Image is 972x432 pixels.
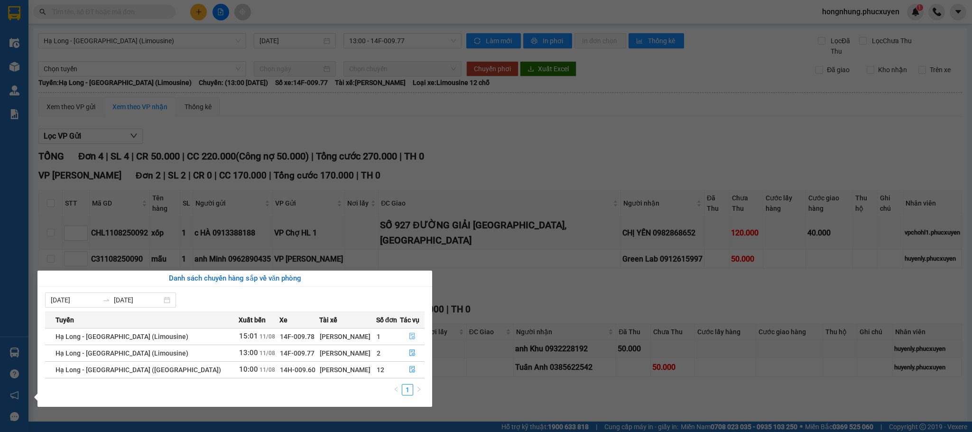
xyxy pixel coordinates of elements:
span: 2 [377,349,380,357]
span: Hạ Long - [GEOGRAPHIC_DATA] (Limousine) [56,333,188,340]
strong: 024 3236 3236 - [5,36,95,53]
span: Tác vụ [400,315,419,325]
span: left [393,386,399,392]
div: [PERSON_NAME] [320,365,376,375]
span: to [102,296,110,304]
span: swap-right [102,296,110,304]
input: Từ ngày [51,295,99,305]
button: left [390,384,402,395]
span: 15:01 [239,332,258,340]
span: 14H-009.60 [280,366,315,374]
div: Danh sách chuyến hàng sắp về văn phòng [45,273,425,284]
span: 14F-009.77 [280,349,315,357]
div: [PERSON_NAME] [320,331,376,342]
span: Gửi hàng Hạ Long: Hotline: [9,64,91,89]
span: Xuất bến [239,315,266,325]
span: Gửi hàng [GEOGRAPHIC_DATA]: Hotline: [4,28,95,61]
span: Xe [279,315,287,325]
span: Hạ Long - [GEOGRAPHIC_DATA] (Limousine) [56,349,188,357]
button: file-done [400,329,425,344]
span: 10:00 [239,365,258,374]
span: 11/08 [259,350,275,357]
span: file-done [409,366,416,374]
span: Hạ Long - [GEOGRAPHIC_DATA] ([GEOGRAPHIC_DATA]) [56,366,221,374]
span: 11/08 [259,333,275,340]
li: Next Page [413,384,425,395]
span: right [416,386,422,392]
strong: 0888 827 827 - 0848 827 827 [20,45,95,61]
input: Đến ngày [114,295,162,305]
span: 14F-009.78 [280,333,315,340]
span: Số đơn [376,315,398,325]
li: Previous Page [390,384,402,395]
div: [PERSON_NAME] [320,348,376,358]
span: 1 [377,333,380,340]
button: right [413,384,425,395]
button: file-done [400,346,425,361]
strong: Công ty TNHH Phúc Xuyên [10,5,89,25]
span: file-done [409,349,416,357]
span: Tuyến [56,315,74,325]
span: 12 [377,366,384,374]
span: 11/08 [259,366,275,373]
span: file-done [409,333,416,340]
span: Tài xế [319,315,337,325]
button: file-done [400,362,425,377]
a: 1 [402,385,413,395]
span: 13:00 [239,348,258,357]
